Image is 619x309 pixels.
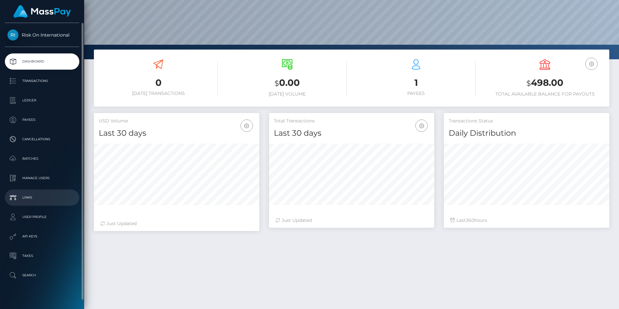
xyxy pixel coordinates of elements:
h4: Last 30 days [99,128,254,139]
a: Cancellations [5,131,79,147]
p: Search [7,270,77,280]
p: Manage Users [7,173,77,183]
p: API Keys [7,232,77,241]
span: 360 [466,217,474,223]
p: Taxes [7,251,77,261]
h6: Total Available Balance for Payouts [485,91,604,97]
a: Dashboard [5,53,79,70]
a: Ledger [5,92,79,109]
h4: Last 30 days [274,128,430,139]
img: Risk On International [7,29,18,40]
h3: 1 [356,76,476,89]
div: Just Updated [100,220,253,227]
small: $ [275,79,279,88]
h3: 498.00 [485,76,604,90]
div: Just Updated [276,217,428,224]
div: Last hours [450,217,603,224]
p: Ledger [7,96,77,105]
p: Batches [7,154,77,164]
p: Payees [7,115,77,125]
h5: Transactions Status [449,118,604,124]
h5: USD Volume [99,118,254,124]
span: Risk On International [5,32,79,38]
p: User Profile [7,212,77,222]
img: MassPay Logo [13,5,71,18]
p: Dashboard [7,57,77,66]
a: API Keys [5,228,79,245]
small: $ [526,79,531,88]
h3: 0.00 [228,76,347,90]
h5: Total Transactions [274,118,430,124]
h6: Payees [356,91,476,96]
h6: [DATE] Volume [228,91,347,97]
a: Transactions [5,73,79,89]
a: Taxes [5,248,79,264]
p: Cancellations [7,134,77,144]
h6: [DATE] Transactions [99,91,218,96]
a: User Profile [5,209,79,225]
a: Search [5,267,79,283]
h3: 0 [99,76,218,89]
a: Links [5,189,79,206]
a: Payees [5,112,79,128]
p: Transactions [7,76,77,86]
p: Links [7,193,77,202]
a: Batches [5,151,79,167]
a: Manage Users [5,170,79,186]
h4: Daily Distribution [449,128,604,139]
